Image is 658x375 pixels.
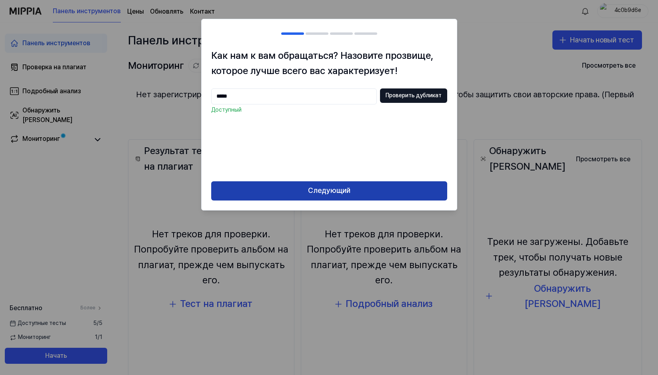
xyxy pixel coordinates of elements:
[386,92,442,98] font: Проверить дубликат
[211,50,433,76] font: Как нам к вам обращаться? Назовите прозвище, которое лучше всего вас характеризует!
[211,106,242,113] font: Доступный
[380,88,447,103] button: Проверить дубликат
[308,186,350,195] font: Следующий
[211,181,447,201] button: Следующий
